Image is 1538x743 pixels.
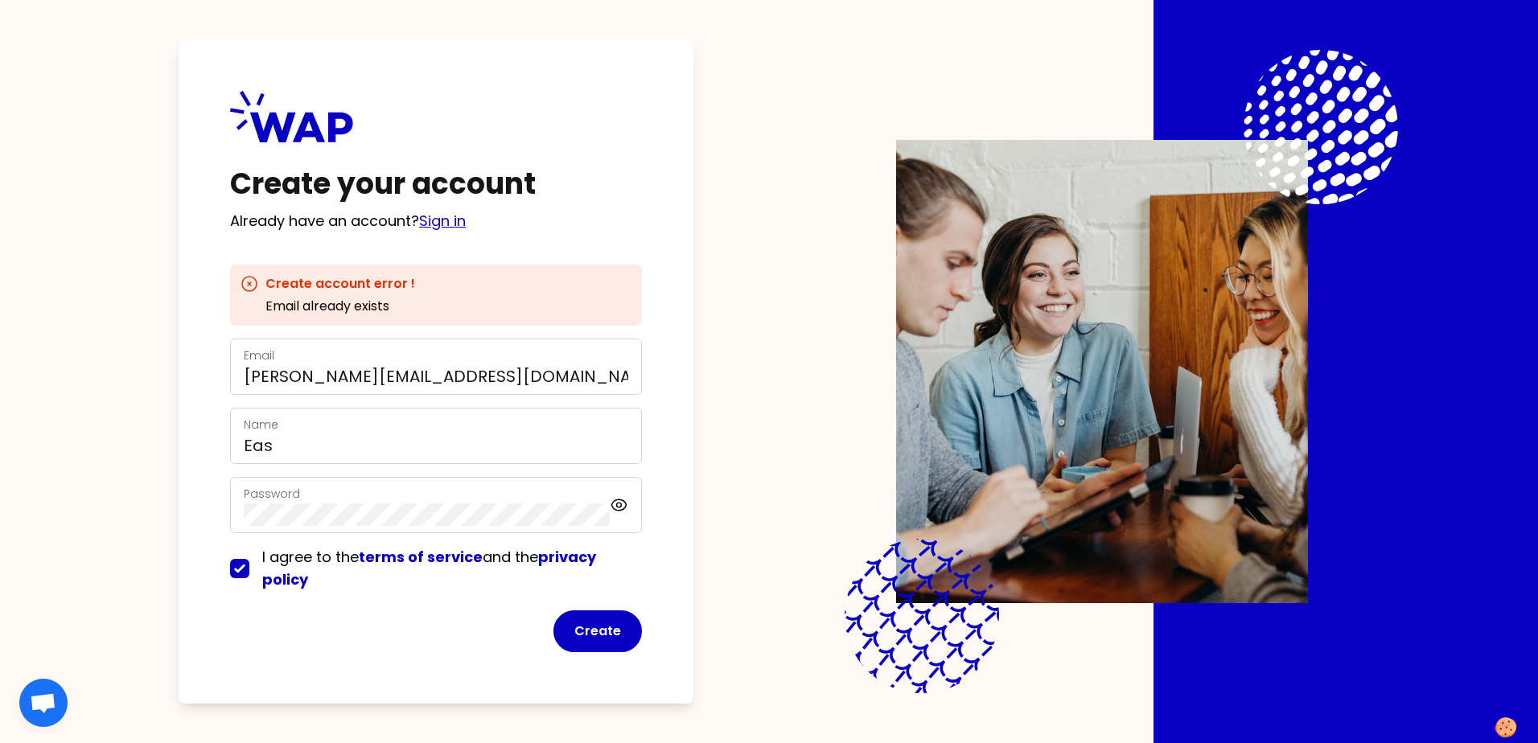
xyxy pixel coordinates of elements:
[553,610,642,652] button: Create
[230,210,642,232] p: Already have an account?
[262,547,596,589] span: I agree to the and the
[244,347,274,363] label: Email
[265,274,415,294] h3: Create account error !
[896,140,1308,603] img: Description
[265,297,415,316] p: Email already exists
[230,168,642,200] h1: Create your account
[419,211,466,231] a: Sign in
[244,486,300,502] label: Password
[19,679,68,727] a: Open chat
[359,547,483,567] a: terms of service
[244,417,278,433] label: Name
